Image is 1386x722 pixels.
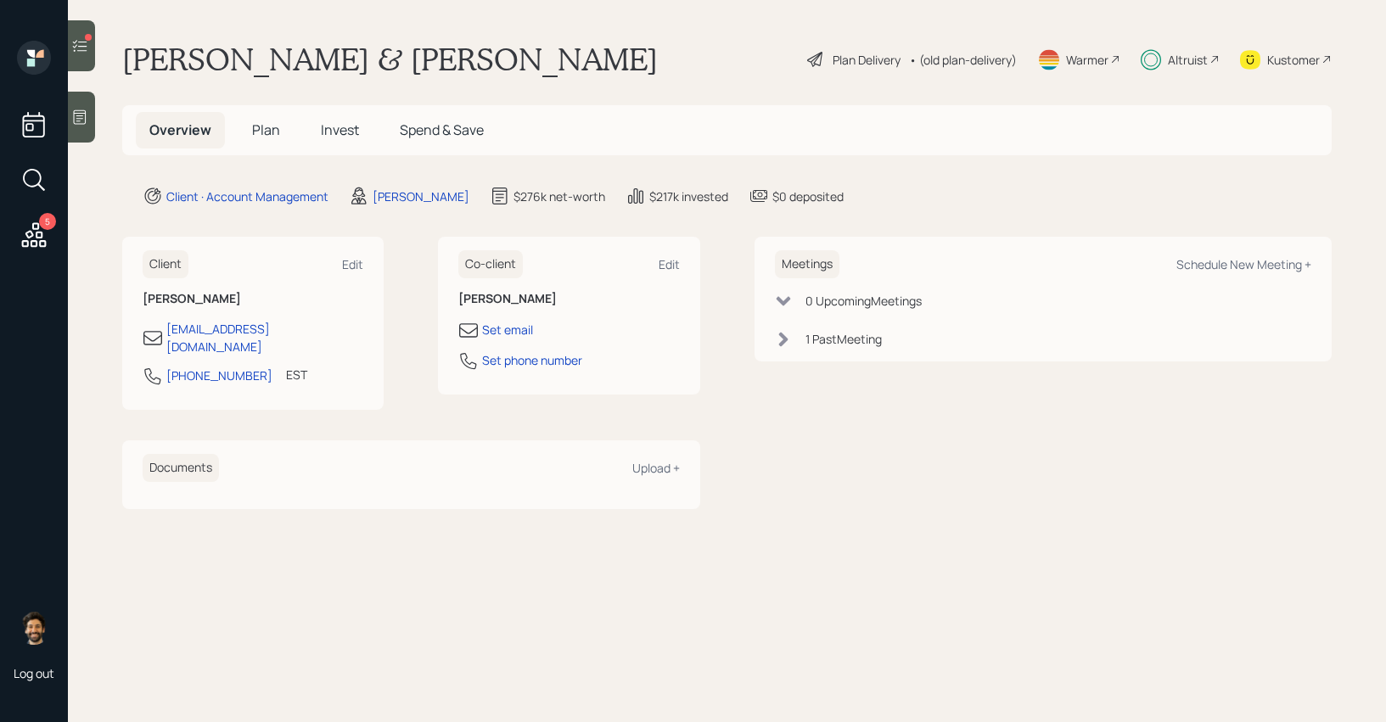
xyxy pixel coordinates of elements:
div: $217k invested [649,187,728,205]
div: Schedule New Meeting + [1176,256,1311,272]
h6: Documents [143,454,219,482]
div: • (old plan-delivery) [909,51,1017,69]
div: Log out [14,665,54,681]
div: Upload + [632,460,680,476]
h6: Meetings [775,250,839,278]
span: Spend & Save [400,120,484,139]
h6: Co-client [458,250,523,278]
div: [PHONE_NUMBER] [166,367,272,384]
div: Client · Account Management [166,187,328,205]
h6: Client [143,250,188,278]
h6: [PERSON_NAME] [143,292,363,306]
div: Set phone number [482,351,582,369]
div: [EMAIL_ADDRESS][DOMAIN_NAME] [166,320,363,355]
span: Overview [149,120,211,139]
img: eric-schwartz-headshot.png [17,611,51,645]
div: Edit [659,256,680,272]
span: Plan [252,120,280,139]
div: [PERSON_NAME] [373,187,469,205]
div: 5 [39,213,56,230]
div: Set email [482,321,533,339]
div: Plan Delivery [833,51,901,69]
div: Kustomer [1267,51,1320,69]
h1: [PERSON_NAME] & [PERSON_NAME] [122,41,658,78]
div: Warmer [1066,51,1108,69]
h6: [PERSON_NAME] [458,292,679,306]
span: Invest [321,120,359,139]
div: 1 Past Meeting [805,330,882,348]
div: 0 Upcoming Meeting s [805,292,922,310]
div: $276k net-worth [513,187,605,205]
div: EST [286,366,307,383]
div: Altruist [1168,51,1208,69]
div: $0 deposited [772,187,844,205]
div: Edit [342,256,363,272]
